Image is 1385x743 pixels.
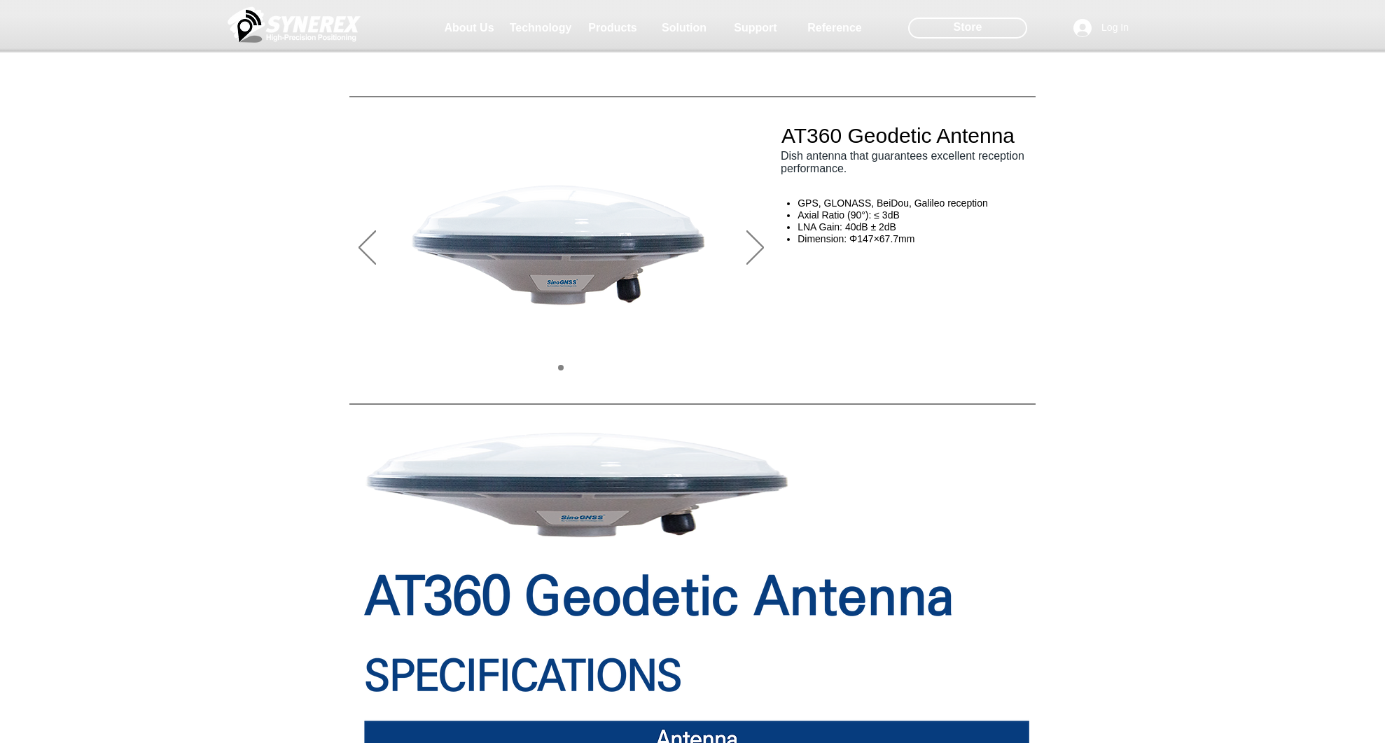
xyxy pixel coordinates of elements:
nav: Slides [553,365,569,370]
span: Products [588,22,636,34]
button: Previous [359,230,376,267]
div: Store [908,18,1027,39]
span: Log In [1097,21,1134,35]
span: Store [954,20,982,35]
span: Solution [662,22,707,34]
a: Products [578,14,648,42]
div: Slideshow [349,109,772,389]
img: Cinnerex_White_simbol_Land 1.png [228,4,361,46]
span: Axial Ratio (90°): ≤ 3dB [798,209,900,221]
a: About Us [434,14,504,42]
span: LNA Gain: 40dB ± 2dB [798,221,896,232]
a: 01 [558,365,564,370]
span: Support [734,22,777,34]
a: Technology [506,14,576,42]
a: Reference [800,14,870,42]
span: Dimension: Φ147×67.7mm [798,233,914,244]
a: Support [721,14,791,42]
span: Reference [807,22,861,34]
span: Technology [510,22,572,34]
span: About Us [444,22,494,34]
img: AT360.png [388,148,734,336]
button: Next [746,230,764,267]
a: Solution [649,14,719,42]
button: Log In [1064,15,1139,41]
